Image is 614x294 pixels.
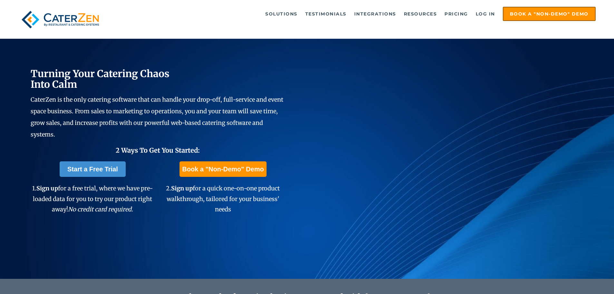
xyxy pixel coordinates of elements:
a: Pricing [441,7,471,20]
span: 1. for a free trial, where we have pre-loaded data for you to try our product right away! [32,185,153,213]
iframe: Help widget launcher [557,269,607,287]
span: Sign up [171,185,193,192]
a: Solutions [262,7,301,20]
span: 2 Ways To Get You Started: [116,146,200,154]
span: 2. for a quick one-on-one product walkthrough, tailored for your business' needs [166,185,280,213]
span: CaterZen is the only catering software that can handle your drop-off, full-service and event spac... [31,96,283,138]
a: Testimonials [302,7,350,20]
em: No credit card required. [68,206,133,213]
a: Book a "Non-Demo" Demo [503,7,596,21]
img: caterzen [18,7,102,32]
a: Log in [473,7,498,20]
span: Sign up [36,185,58,192]
a: Integrations [351,7,399,20]
a: Start a Free Trial [60,161,126,177]
a: Resources [401,7,440,20]
span: Turning Your Catering Chaos Into Calm [31,67,170,90]
div: Navigation Menu [117,7,596,21]
a: Book a "Non-Demo" Demo [180,161,266,177]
